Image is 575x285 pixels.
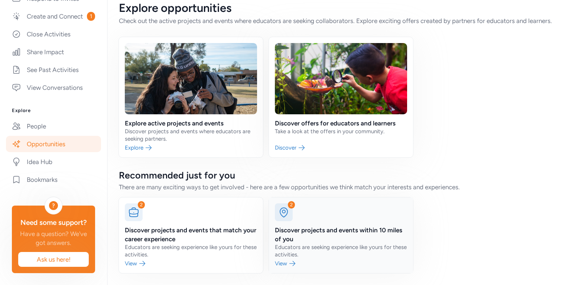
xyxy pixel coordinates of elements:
[6,79,101,96] a: View Conversations
[87,12,95,21] span: 1
[138,201,145,209] div: 2
[49,201,58,210] div: ?
[119,16,563,25] div: Check out the active projects and events where educators are seeking collaborators. Explore excit...
[6,171,101,188] a: Bookmarks
[6,8,101,24] a: Create and Connect1
[119,1,563,15] div: Explore opportunities
[18,252,89,267] button: Ask us here!
[24,255,83,264] span: Ask us here!
[18,217,89,228] div: Need some support?
[288,201,295,209] div: 2
[6,44,101,60] a: Share Impact
[6,154,101,170] a: Idea Hub
[119,183,563,191] div: There are many exciting ways to get involved - here are a few opportunities we think match your i...
[18,229,89,247] div: Have a question? We've got answers.
[6,118,101,134] a: People
[119,169,563,181] div: Recommended just for you
[6,62,101,78] a: See Past Activities
[6,136,101,152] a: Opportunities
[6,26,101,42] a: Close Activities
[12,108,95,114] h3: Explore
